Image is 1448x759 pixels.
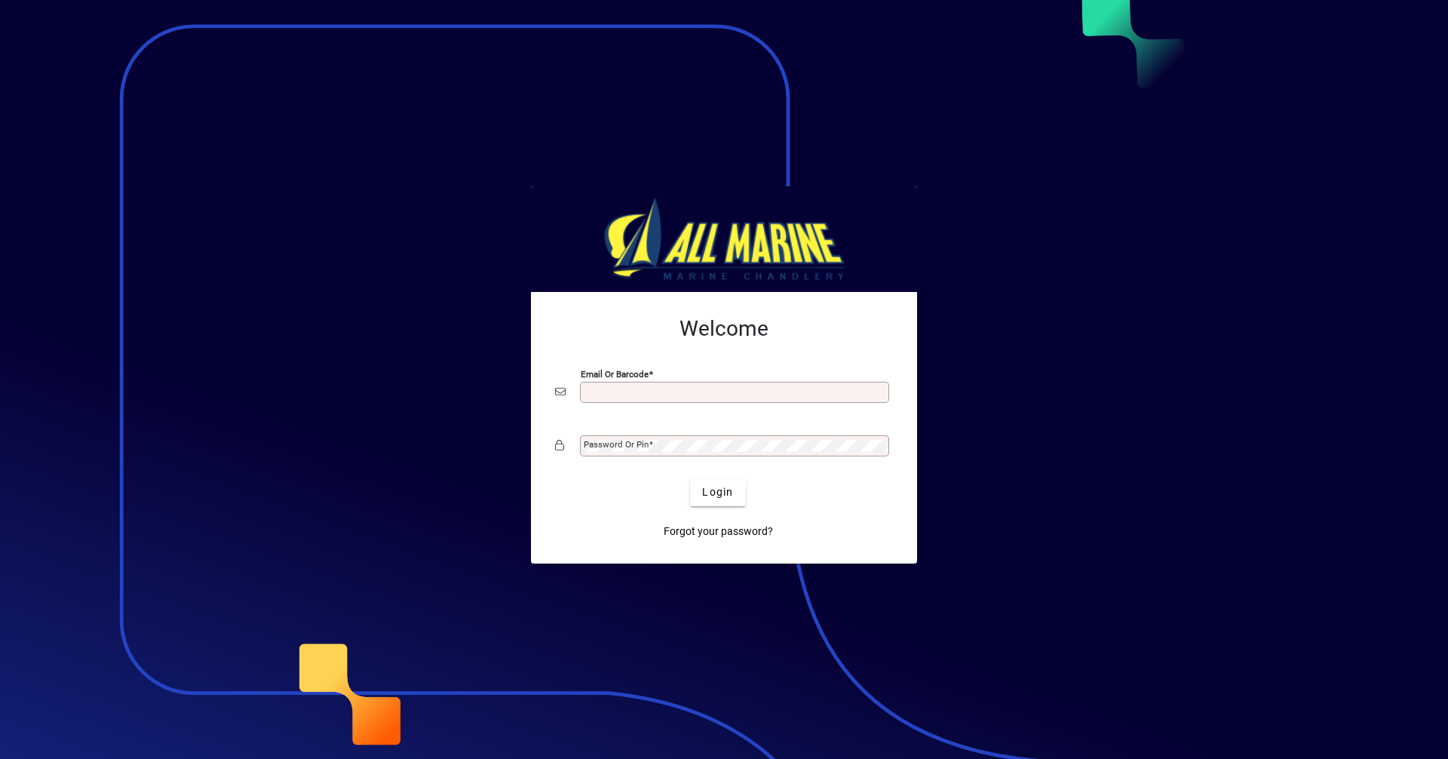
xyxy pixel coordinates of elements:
[702,484,733,500] span: Login
[584,439,649,450] mat-label: Password or Pin
[555,316,893,342] h2: Welcome
[690,479,745,506] button: Login
[658,518,779,545] a: Forgot your password?
[664,524,773,539] span: Forgot your password?
[581,368,649,379] mat-label: Email or Barcode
